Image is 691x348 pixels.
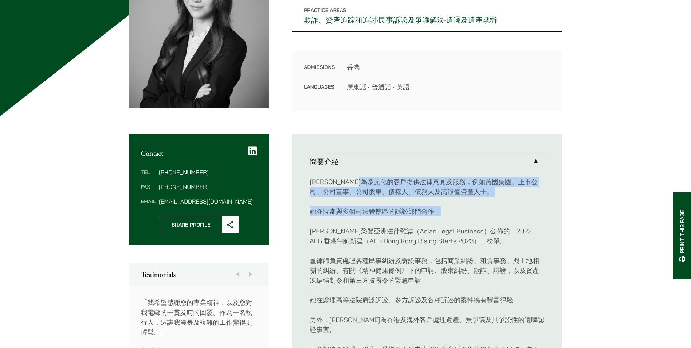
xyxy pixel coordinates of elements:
h2: Testimonials [141,270,258,279]
dt: Email [141,198,156,204]
a: 欺詐、資產追踪和追討 [304,15,377,25]
dd: [PHONE_NUMBER] [159,169,257,175]
dd: [PHONE_NUMBER] [159,184,257,190]
a: 遺囑及遺產承辦 [446,15,497,25]
h2: Contact [141,149,258,158]
span: Practice Areas [304,7,346,13]
p: 「我希望感謝您的專業精神，以及您對我電郵的一貫及時的回覆。作為一名執行人，這讓我漫長及複雜的工作變得更輕鬆。」 [141,298,258,337]
button: Share Profile [160,216,239,233]
a: LinkedIn [248,146,257,156]
dd: 廣東話 • 普通話 • 英語 [346,82,550,92]
dt: Tel [141,169,156,184]
p: [PERSON_NAME]為多元化的客戶提供法律意見及服務，例如跨國集團、上市公司、公司董事、公司股東、債權人、債務人及高淨值資產人士。 [310,177,544,197]
dt: Admissions [304,62,335,82]
dt: Fax [141,184,156,198]
p: 盧律師負責處理各種民事糾紛及訴訟事務，包括商業糾紛、租賃事務、與土地相關的糾紛、有關《精神健康條例》下的申請、股東糾紛、欺詐、誹謗，以及資產凍結強制令和第三方披露令的緊急申請。 [310,256,544,285]
p: 她在處理高等法院廣泛訴訟、多方訴訟及各種訴訟的案件擁有豐富經驗。 [310,295,544,305]
span: Share Profile [160,216,222,233]
button: Previous [231,263,244,286]
dd: 香港 [346,62,550,72]
dt: Languages [304,82,335,92]
p: [PERSON_NAME]榮登亞洲法律雜誌（Asian Legal Business）公佈的「2023 ALB 香港律師新星（ALB Hong Kong Rising Starts 2023）」榜單。 [310,226,544,246]
a: 民事訴訟及爭議解決 [379,15,444,25]
p: 她亦恆常與多個司法管轄區的訴訟部門合作。 [310,206,544,216]
button: Next [244,263,257,286]
a: 簡要介紹 [310,152,544,171]
p: 另外，[PERSON_NAME]為香港及海外客戶處理遺產、無爭議及具爭訟性的遺囑認證事宜。 [310,315,544,335]
dd: [EMAIL_ADDRESS][DOMAIN_NAME] [159,198,257,204]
